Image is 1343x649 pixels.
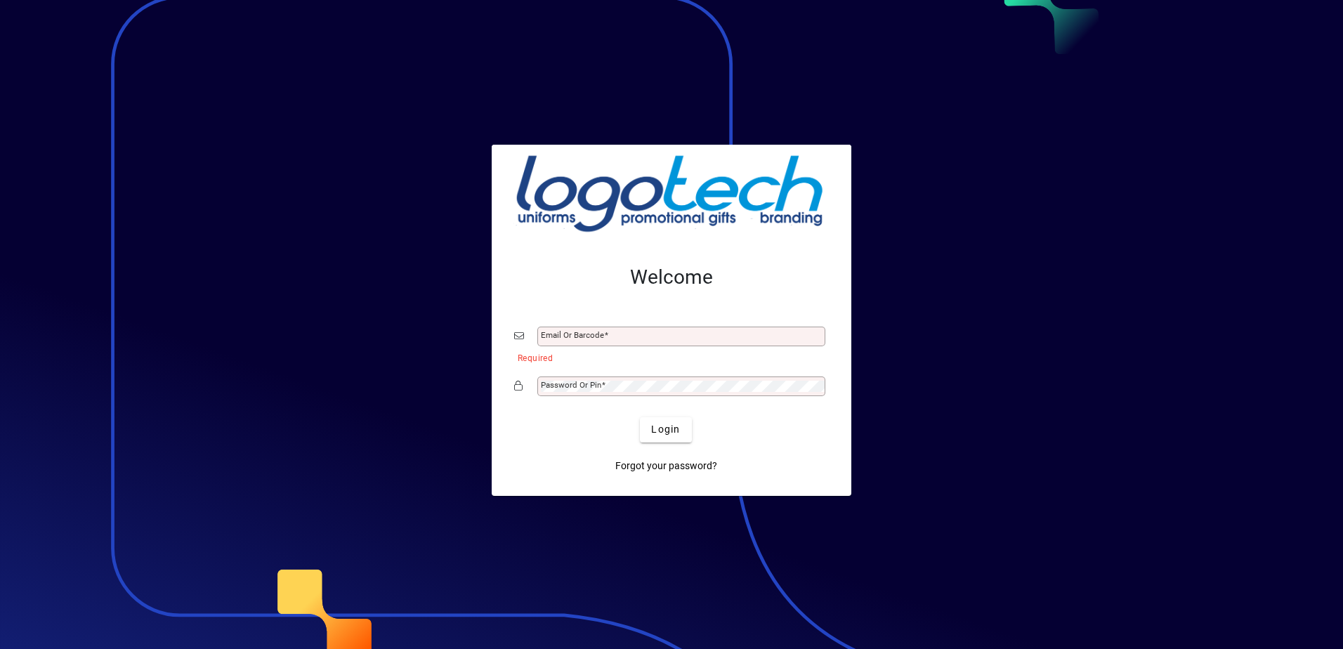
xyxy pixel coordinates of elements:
[514,265,829,289] h2: Welcome
[541,330,604,340] mat-label: Email or Barcode
[615,459,717,473] span: Forgot your password?
[541,380,601,390] mat-label: Password or Pin
[640,417,691,442] button: Login
[610,454,723,479] a: Forgot your password?
[518,350,818,365] mat-error: Required
[651,422,680,437] span: Login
